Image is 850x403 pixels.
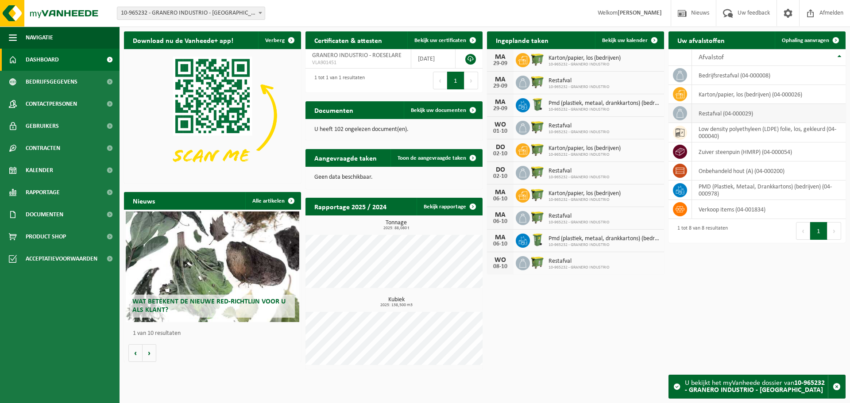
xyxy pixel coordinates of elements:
[491,61,509,67] div: 29-09
[310,303,483,307] span: 2025: 138,500 m3
[673,221,728,241] div: 1 tot 8 van 8 resultaten
[390,149,482,167] a: Toon de aangevraagde taken
[310,71,365,90] div: 1 tot 1 van 1 resultaten
[245,192,300,210] a: Alle artikelen
[310,220,483,230] h3: Tonnage
[692,180,846,200] td: PMD (Plastiek, Metaal, Drankkartons) (bedrijven) (04-000978)
[312,52,402,59] span: GRANERO INDUSTRIO - ROESELARE
[549,175,610,180] span: 10-965232 - GRANERO INDUSTRIO
[447,72,464,89] button: 1
[530,52,545,67] img: WB-1100-HPE-GN-50
[26,159,53,181] span: Kalender
[692,123,846,142] td: low density polyethyleen (LDPE) folie, los, gekleurd (04-000040)
[491,83,509,89] div: 29-09
[414,38,466,43] span: Bekijk uw certificaten
[692,85,846,104] td: karton/papier, los (bedrijven) (04-000026)
[417,198,482,215] a: Bekijk rapportage
[595,31,663,49] a: Bekijk uw kalender
[692,104,846,123] td: restafval (04-000029)
[549,190,621,197] span: Karton/papier, los (bedrijven)
[530,232,545,247] img: WB-0240-HPE-GN-50
[699,54,724,61] span: Afvalstof
[618,10,662,16] strong: [PERSON_NAME]
[530,255,545,270] img: WB-1100-HPE-GN-50
[305,31,391,49] h2: Certificaten & attesten
[549,145,621,152] span: Karton/papier, los (bedrijven)
[827,222,841,240] button: Next
[549,77,610,84] span: Restafval
[685,380,825,394] strong: 10-965232 - GRANERO INDUSTRIO - [GEOGRAPHIC_DATA]
[433,72,447,89] button: Previous
[549,242,660,248] span: 10-965232 - GRANERO INDUSTRIO
[128,344,143,362] button: Vorige
[491,151,509,157] div: 02-10
[491,99,509,106] div: MA
[549,62,621,67] span: 10-965232 - GRANERO INDUSTRIO
[491,234,509,241] div: MA
[549,123,610,130] span: Restafval
[491,54,509,61] div: MA
[411,49,456,69] td: [DATE]
[491,106,509,112] div: 29-09
[549,84,610,90] span: 10-965232 - GRANERO INDUSTRIO
[491,121,509,128] div: WO
[491,144,509,151] div: DO
[26,203,63,226] span: Documenten
[796,222,810,240] button: Previous
[549,100,660,107] span: Pmd (plastiek, metaal, drankkartons) (bedrijven)
[117,7,265,20] span: 10-965232 - GRANERO INDUSTRIO - ROESELARE
[549,197,621,203] span: 10-965232 - GRANERO INDUSTRIO
[26,181,60,203] span: Rapportage
[312,59,404,66] span: VLA901451
[530,97,545,112] img: WB-0240-HPE-GN-50
[491,166,509,173] div: DO
[692,142,846,161] td: zuiver steenpuin (HMRP) (04-000054)
[692,200,846,219] td: verkoop items (04-001834)
[549,107,660,112] span: 10-965232 - GRANERO INDUSTRIO
[549,265,610,270] span: 10-965232 - GRANERO INDUSTRIO
[126,211,299,322] a: Wat betekent de nieuwe RED-richtlijn voor u als klant?
[549,235,660,242] span: Pmd (plastiek, metaal, drankkartons) (bedrijven)
[491,241,509,247] div: 06-10
[491,219,509,225] div: 06-10
[549,220,610,225] span: 10-965232 - GRANERO INDUSTRIO
[124,31,242,49] h2: Download nu de Vanheede+ app!
[398,155,466,161] span: Toon de aangevraagde taken
[305,198,395,215] h2: Rapportage 2025 / 2024
[124,49,301,182] img: Download de VHEPlus App
[258,31,300,49] button: Verberg
[132,298,286,314] span: Wat betekent de nieuwe RED-richtlijn voor u als klant?
[305,149,386,166] h2: Aangevraagde taken
[26,93,77,115] span: Contactpersonen
[117,7,265,19] span: 10-965232 - GRANERO INDUSTRIO - ROESELARE
[491,257,509,264] div: WO
[668,31,734,49] h2: Uw afvalstoffen
[143,344,156,362] button: Volgende
[692,161,846,180] td: onbehandeld hout (A) (04-000200)
[549,55,621,62] span: Karton/papier, los (bedrijven)
[530,165,545,180] img: WB-1100-HPE-GN-50
[26,27,53,49] span: Navigatie
[549,130,610,135] span: 10-965232 - GRANERO INDUSTRIO
[530,187,545,202] img: WB-1100-HPE-GN-50
[26,137,60,159] span: Contracten
[314,174,474,180] p: Geen data beschikbaar.
[133,330,297,337] p: 1 van 10 resultaten
[491,173,509,180] div: 02-10
[685,375,828,398] div: U bekijkt het myVanheede dossier van
[530,74,545,89] img: WB-1100-HPE-GN-50
[26,248,97,270] span: Acceptatievoorwaarden
[491,211,509,219] div: MA
[404,101,482,119] a: Bekijk uw documenten
[26,226,66,248] span: Product Shop
[314,127,474,133] p: U heeft 102 ongelezen document(en).
[26,115,59,137] span: Gebruikers
[305,101,362,119] h2: Documenten
[464,72,478,89] button: Next
[549,258,610,265] span: Restafval
[124,192,164,209] h2: Nieuws
[549,168,610,175] span: Restafval
[407,31,482,49] a: Bekijk uw certificaten
[491,76,509,83] div: MA
[411,107,466,113] span: Bekijk uw documenten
